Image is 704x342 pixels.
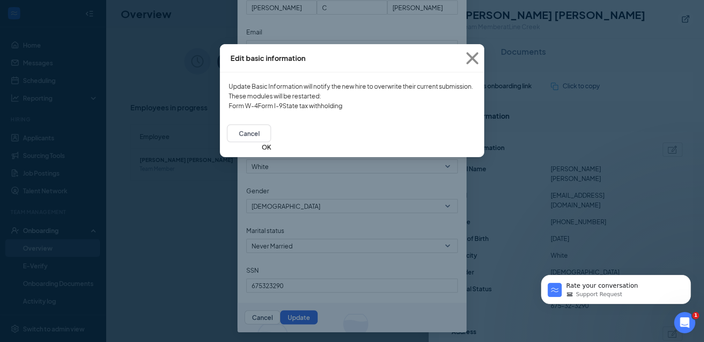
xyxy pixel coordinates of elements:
button: OK [262,142,271,152]
span: Form I-9 [258,101,282,109]
span: 1 [692,312,699,319]
div: Edit basic information [230,53,305,63]
span: State tax withholding [282,101,342,109]
button: Cancel [227,124,271,142]
svg: Cross [460,46,484,70]
button: Close [460,44,484,72]
span: Form W-4 [229,101,258,109]
span: Update Basic Information will notify the new hire to overwrite their current submission. These mo... [229,81,475,101]
iframe: Intercom live chat [674,312,695,333]
iframe: Intercom notifications message [528,256,704,318]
